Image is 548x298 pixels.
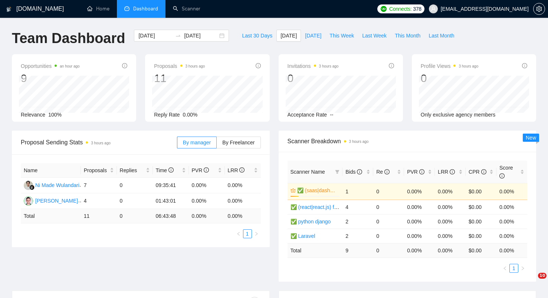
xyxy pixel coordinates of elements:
[429,32,454,40] span: Last Month
[153,193,189,209] td: 01:43:01
[334,166,341,177] span: filter
[518,264,527,273] li: Next Page
[117,193,153,209] td: 0
[481,169,486,174] span: info-circle
[175,33,181,39] span: to
[342,200,373,214] td: 4
[496,200,527,214] td: 0.00%
[288,137,528,146] span: Scanner Breakdown
[288,243,343,258] td: Total
[291,188,296,193] span: crown
[21,138,177,147] span: Proposal Sending Stats
[469,169,486,175] span: CPR
[373,183,404,200] td: 0
[291,204,352,210] a: ✅ (react|react.js) frontend
[389,63,394,68] span: info-circle
[243,230,252,238] a: 1
[435,183,466,200] td: 0.00%
[501,264,509,273] button: left
[466,200,496,214] td: $0.00
[252,229,261,238] li: Next Page
[373,200,404,214] td: 0
[24,181,33,190] img: NM
[225,178,261,193] td: 0.00%
[243,229,252,238] li: 1
[407,169,424,175] span: PVR
[496,183,527,200] td: 0.00%
[413,5,421,13] span: 378
[435,214,466,229] td: 0.00%
[81,163,117,178] th: Proposals
[526,135,536,141] span: New
[496,214,527,229] td: 0.00%
[225,209,261,223] td: 0.00 %
[373,214,404,229] td: 0
[518,264,527,273] button: right
[421,71,479,85] div: 0
[81,209,117,223] td: 11
[404,200,435,214] td: 0.00%
[450,169,455,174] span: info-circle
[24,196,33,206] img: EP
[81,178,117,193] td: 7
[330,112,333,118] span: --
[117,178,153,193] td: 0
[60,64,79,68] time: an hour ago
[175,33,181,39] span: swap-right
[24,182,79,188] a: NMNi Made Wulandari
[342,214,373,229] td: 2
[376,169,390,175] span: Re
[186,64,205,68] time: 3 hours ago
[117,209,153,223] td: 0
[297,186,338,194] a: ✅ (saas|dashboard|tool|web app|platform) ai developer
[404,243,435,258] td: 0.00 %
[21,112,45,118] span: Relevance
[421,112,496,118] span: Only exclusive agency members
[120,166,144,174] span: Replies
[466,183,496,200] td: $0.00
[404,214,435,229] td: 0.00%
[291,233,315,239] a: ✅ Laravel
[236,232,241,236] span: left
[349,140,369,144] time: 3 hours ago
[29,185,35,190] img: gigradar-bm.png
[222,140,255,145] span: By Freelancer
[329,32,354,40] span: This Week
[438,169,455,175] span: LRR
[521,266,525,271] span: right
[189,178,225,193] td: 0.00%
[509,264,518,273] li: 1
[183,140,211,145] span: By manager
[381,6,387,12] img: upwork-logo.png
[124,6,129,11] span: dashboard
[325,30,358,42] button: This Week
[35,181,79,189] div: Ni Made Wulandari
[419,169,424,174] span: info-circle
[254,232,259,236] span: right
[357,169,362,174] span: info-circle
[342,183,373,200] td: 1
[12,30,125,47] h1: Team Dashboard
[189,209,225,223] td: 0.00 %
[87,6,109,12] a: homeHome
[183,112,198,118] span: 0.00%
[24,197,78,203] a: EP[PERSON_NAME]
[342,243,373,258] td: 9
[499,173,505,179] span: info-circle
[242,32,272,40] span: Last 30 Days
[21,62,80,71] span: Opportunities
[301,30,325,42] button: [DATE]
[373,243,404,258] td: 0
[305,32,321,40] span: [DATE]
[21,209,81,223] td: Total
[435,243,466,258] td: 0.00 %
[466,229,496,243] td: $0.00
[276,30,301,42] button: [DATE]
[342,229,373,243] td: 2
[522,63,527,68] span: info-circle
[81,193,117,209] td: 4
[192,167,209,173] span: PVR
[288,62,339,71] span: Invitations
[21,71,80,85] div: 9
[234,229,243,238] li: Previous Page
